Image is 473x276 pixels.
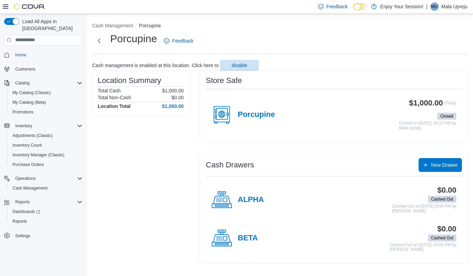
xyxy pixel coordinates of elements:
button: Operations [1,174,85,183]
h3: $1,000.00 [409,99,443,107]
span: Reports [12,198,82,206]
a: My Catalog (Classic) [10,89,54,97]
span: My Catalog (Beta) [12,100,46,105]
span: Customers [12,65,82,73]
button: Reports [7,217,85,226]
a: Customers [12,65,38,73]
h3: Location Summary [98,76,161,85]
nav: An example of EuiBreadcrumbs [92,22,467,30]
a: Purchase Orders [10,160,47,169]
a: Settings [12,232,33,240]
span: Cash Management [12,185,47,191]
a: Dashboards [7,207,85,217]
span: Cashed Out [428,196,456,203]
span: My Catalog (Classic) [12,90,51,95]
h3: $0.00 [437,186,456,194]
a: Home [12,51,29,59]
h4: BETA [238,234,258,243]
button: Porcupine [139,23,161,28]
div: Mala Upreju [430,2,439,11]
h6: Total Non-Cash [98,95,131,100]
p: $0.00 [172,95,184,100]
a: Inventory Manager (Classic) [10,151,67,159]
p: Cashed Out on [DATE] 8:08 PM by [PERSON_NAME] [392,204,456,213]
span: Operations [15,176,36,181]
h1: Porcupine [110,32,157,46]
span: Reports [12,219,27,224]
span: Home [15,52,26,58]
button: Customers [1,64,85,74]
img: Cova [14,3,45,10]
span: Feedback [326,3,348,10]
span: Inventory Manager (Classic) [12,152,64,158]
span: Inventory Count [12,142,42,148]
span: Cashed Out [431,235,453,241]
p: Enjoy Your Session! [380,2,423,11]
h3: $0.00 [437,225,456,233]
button: Inventory [12,122,35,130]
span: Settings [15,233,30,239]
button: My Catalog (Classic) [7,88,85,98]
span: Customers [15,66,35,72]
a: Feedback [161,34,196,48]
button: Adjustments (Classic) [7,131,85,140]
button: disable [220,60,259,71]
span: Inventory Manager (Classic) [10,151,82,159]
span: Settings [12,231,82,240]
span: Promotions [10,108,82,116]
h6: Total Cash [98,88,121,93]
span: MU [431,2,438,11]
h4: ALPHA [238,195,264,204]
a: My Catalog (Beta) [10,98,49,107]
button: Purchase Orders [7,160,85,169]
a: Dashboards [10,208,43,216]
span: Inventory [15,123,32,129]
a: Promotions [10,108,36,116]
span: Closed [440,113,453,119]
span: Dashboards [10,208,82,216]
span: Inventory [12,122,82,130]
span: Catalog [15,80,29,86]
button: Inventory Manager (Classic) [7,150,85,160]
button: Operations [12,174,38,183]
p: Cash management is enabled at this location. Click here to [92,63,219,68]
button: Cash Management [7,183,85,193]
button: Reports [12,198,33,206]
a: Adjustments (Classic) [10,131,55,140]
span: Reports [10,217,82,226]
button: Settings [1,230,85,240]
button: New Drawer [419,158,462,172]
span: New Drawer [431,162,458,168]
button: My Catalog (Beta) [7,98,85,107]
span: Cashed Out [431,196,453,202]
a: Cash Management [10,184,50,192]
span: Closed [437,113,456,120]
span: My Catalog (Classic) [10,89,82,97]
span: disable [232,62,247,69]
button: Inventory Count [7,140,85,150]
p: Mala Upreju [441,2,467,11]
span: Feedback [172,37,193,44]
h4: $1,000.00 [162,103,184,109]
span: Dashboards [12,209,40,214]
span: Operations [12,174,82,183]
button: Catalog [12,79,32,87]
button: Cash Management [92,23,133,28]
span: Cash Management [10,184,82,192]
p: Cashed Out on [DATE] 10:02 PM by [PERSON_NAME] [389,243,456,252]
span: Adjustments (Classic) [12,133,53,138]
span: Reports [15,199,30,205]
button: Promotions [7,107,85,117]
h4: Porcupine [238,110,275,119]
button: Next [92,34,106,48]
p: | [426,2,428,11]
span: Inventory Count [10,141,82,149]
button: Home [1,50,85,60]
a: Inventory Count [10,141,45,149]
span: Promotions [12,109,34,115]
span: Catalog [12,79,82,87]
h4: Location Total [98,103,131,109]
input: Dark Mode [353,3,368,10]
h3: Store Safe [206,76,242,85]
